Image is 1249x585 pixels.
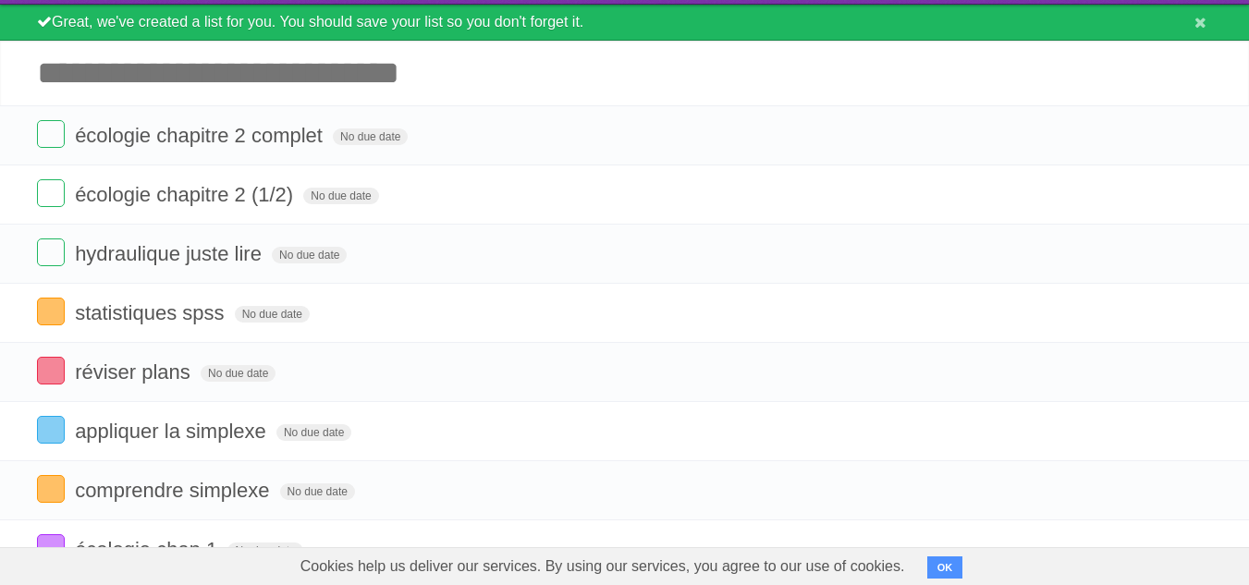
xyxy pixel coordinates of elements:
span: No due date [280,483,355,500]
label: Done [37,416,65,444]
span: statistiques spss [75,301,228,324]
span: hydraulique juste lire [75,242,266,265]
span: No due date [333,128,408,145]
span: No due date [201,365,276,382]
span: comprendre simplexe [75,479,274,502]
label: Done [37,298,65,325]
span: écologie chapitre 2 complet [75,124,327,147]
span: No due date [235,306,310,323]
label: Done [37,475,65,503]
label: Done [37,534,65,562]
span: No due date [227,542,302,559]
span: écologie chapitre 2 (1/2) [75,183,298,206]
span: appliquer la simplexe [75,420,271,443]
label: Done [37,120,65,148]
span: Cookies help us deliver our services. By using our services, you agree to our use of cookies. [282,548,924,585]
label: Done [37,179,65,207]
span: réviser plans [75,360,195,384]
span: écologie chap 1 [75,538,222,561]
span: No due date [303,188,378,204]
span: No due date [276,424,351,441]
label: Done [37,357,65,384]
label: Done [37,238,65,266]
span: No due date [272,247,347,263]
button: OK [927,556,963,579]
